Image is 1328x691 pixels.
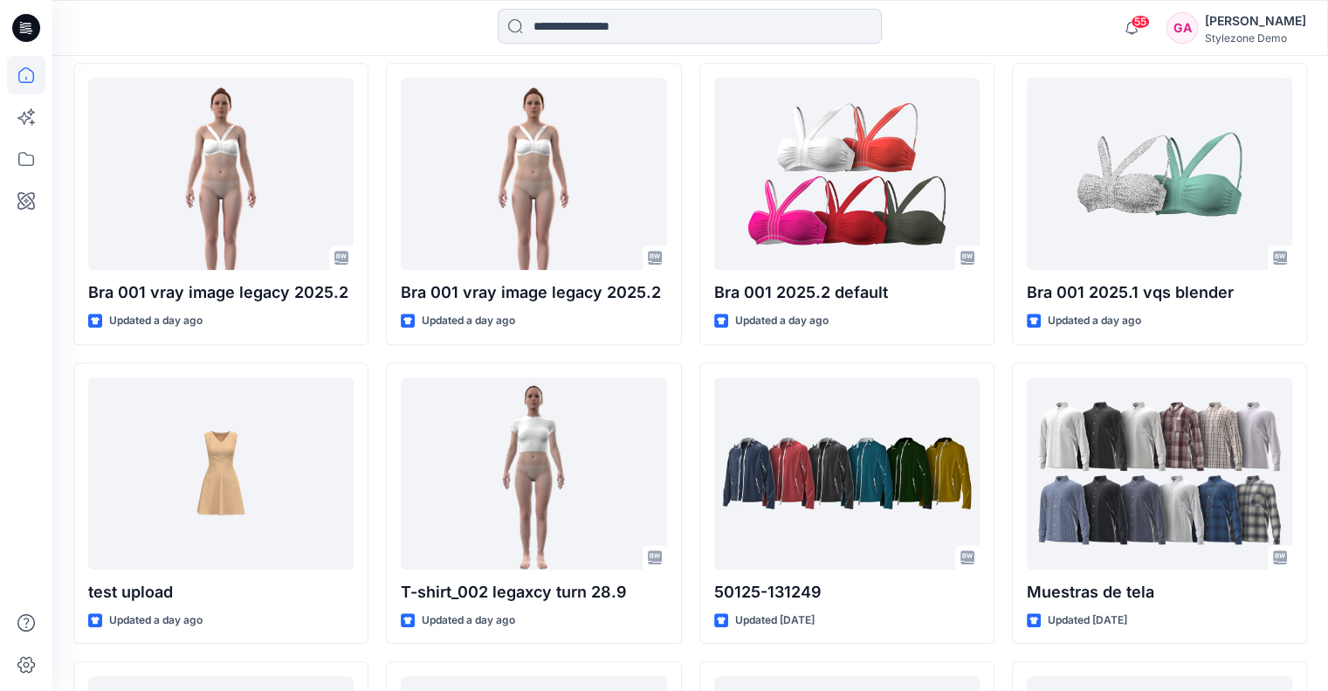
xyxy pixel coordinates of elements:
[109,612,203,630] p: Updated a day ago
[1048,612,1127,630] p: Updated [DATE]
[401,377,666,570] a: T-shirt_002 legaxcy turn 28.9
[714,280,980,305] p: Bra 001 2025.2 default
[1027,377,1292,570] a: Muestras de tela
[735,612,815,630] p: Updated [DATE]
[401,78,666,270] a: Bra 001 vray image legacy 2025.2
[714,580,980,605] p: 50125-131249
[401,580,666,605] p: T-shirt_002 legaxcy turn 28.9
[1027,580,1292,605] p: Muestras de tela
[735,312,829,330] p: Updated a day ago
[88,377,354,570] a: test upload
[1205,31,1306,45] div: Stylezone Demo
[1048,312,1141,330] p: Updated a day ago
[422,312,515,330] p: Updated a day ago
[1027,78,1292,270] a: Bra 001 2025.1 vqs blender
[422,612,515,630] p: Updated a day ago
[109,312,203,330] p: Updated a day ago
[714,377,980,570] a: 50125-131249
[401,280,666,305] p: Bra 001 vray image legacy 2025.2
[1166,12,1198,44] div: GA
[88,280,354,305] p: Bra 001 vray image legacy 2025.2
[88,78,354,270] a: Bra 001 vray image legacy 2025.2
[1027,280,1292,305] p: Bra 001 2025.1 vqs blender
[1131,15,1150,29] span: 55
[1205,10,1306,31] div: [PERSON_NAME]
[714,78,980,270] a: Bra 001 2025.2 default
[88,580,354,605] p: test upload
